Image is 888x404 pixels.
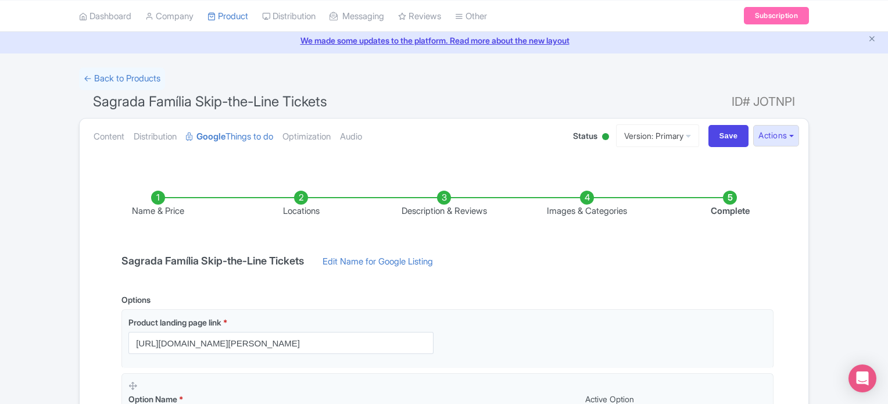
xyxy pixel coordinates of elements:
div: Active [600,128,611,146]
a: GoogleThings to do [186,119,273,155]
li: Locations [230,191,373,218]
a: Audio [340,119,362,155]
a: Content [94,119,124,155]
a: ← Back to Products [79,67,165,90]
li: Complete [658,191,801,218]
h4: Sagrada Família Skip-the-Line Tickets [114,255,311,267]
button: Close announcement [868,33,876,47]
li: Images & Categories [515,191,658,218]
li: Name & Price [87,191,230,218]
a: We made some updates to the platform. Read more about the new layout [7,34,881,47]
span: Sagrada Família Skip-the-Line Tickets [93,93,327,110]
li: Description & Reviews [373,191,515,218]
button: Actions [753,125,799,146]
a: Version: Primary [616,124,699,147]
input: Save [708,125,749,147]
a: Subscription [744,7,809,24]
span: ID# JOTNPI [732,90,795,113]
input: Product landing page link [128,332,434,354]
a: Distribution [134,119,177,155]
a: Edit Name for Google Listing [311,255,445,274]
a: Optimization [282,119,331,155]
div: Open Intercom Messenger [848,364,876,392]
span: Product landing page link [128,317,221,327]
span: Option Name [128,394,177,404]
strong: Google [196,130,225,144]
span: Active Option [585,394,634,404]
div: Options [121,294,151,306]
span: Status [573,130,597,142]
